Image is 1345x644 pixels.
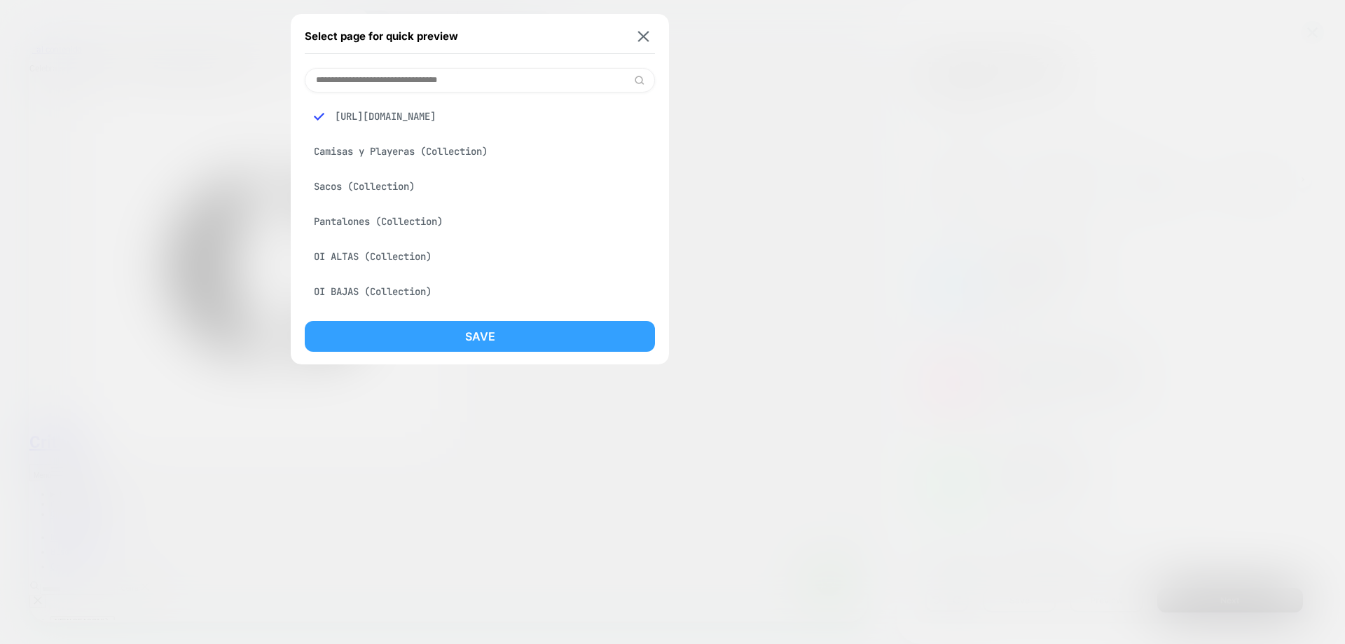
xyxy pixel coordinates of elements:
[305,103,655,130] div: [URL][DOMAIN_NAME]
[314,111,324,122] img: blue checkmark
[305,138,655,165] div: Camisas y Playeras (Collection)
[634,75,644,85] img: edit
[305,278,655,305] div: OI BAJAS (Collection)
[305,173,655,200] div: Sacos (Collection)
[6,569,29,580] span: Menú
[28,593,1117,606] summary: NEW SEASON!
[305,321,655,352] button: Save
[162,25,286,38] strong: ¡Envío gratis todo el mes
[28,619,57,633] a: Outlet
[28,606,93,619] a: CONJUNTOS
[305,243,655,270] div: OI ALTAS (Collection)
[638,31,649,41] img: close
[305,208,655,235] div: Pantalones (Collection)
[305,29,458,43] span: Select page for quick preview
